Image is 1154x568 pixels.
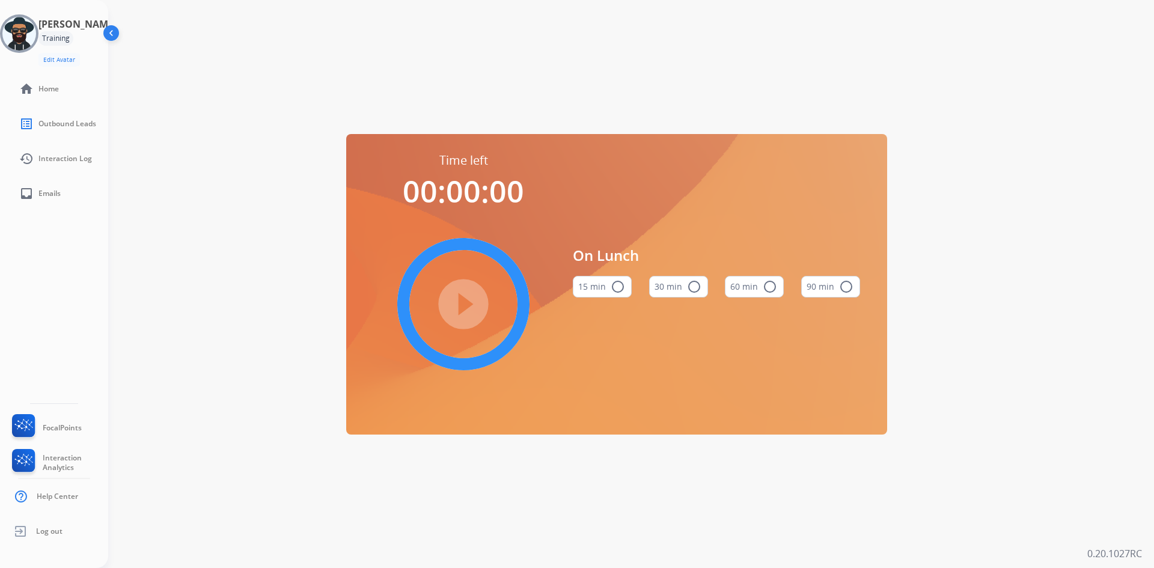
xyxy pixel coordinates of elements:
span: Home [38,84,59,94]
img: avatar [2,17,36,50]
span: Interaction Analytics [43,453,108,472]
mat-icon: history [19,151,34,166]
div: Training [38,31,73,46]
span: FocalPoints [43,423,82,433]
h3: [PERSON_NAME] [38,17,117,31]
span: Interaction Log [38,154,92,163]
mat-icon: radio_button_unchecked [687,279,701,294]
span: Outbound Leads [38,119,96,129]
button: 90 min [801,276,860,298]
a: Interaction Analytics [10,449,108,477]
mat-icon: radio_button_unchecked [611,279,625,294]
button: 15 min [573,276,632,298]
p: 0.20.1027RC [1087,546,1142,561]
span: Emails [38,189,61,198]
mat-icon: home [19,82,34,96]
span: Help Center [37,492,78,501]
span: 00:00:00 [403,171,524,212]
mat-icon: list_alt [19,117,34,131]
span: On Lunch [573,245,860,266]
button: 60 min [725,276,784,298]
mat-icon: radio_button_unchecked [839,279,853,294]
button: 30 min [649,276,708,298]
button: Edit Avatar [38,53,80,67]
mat-icon: radio_button_unchecked [763,279,777,294]
span: Time left [439,152,488,169]
a: FocalPoints [10,414,82,442]
span: Log out [36,527,63,536]
mat-icon: inbox [19,186,34,201]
